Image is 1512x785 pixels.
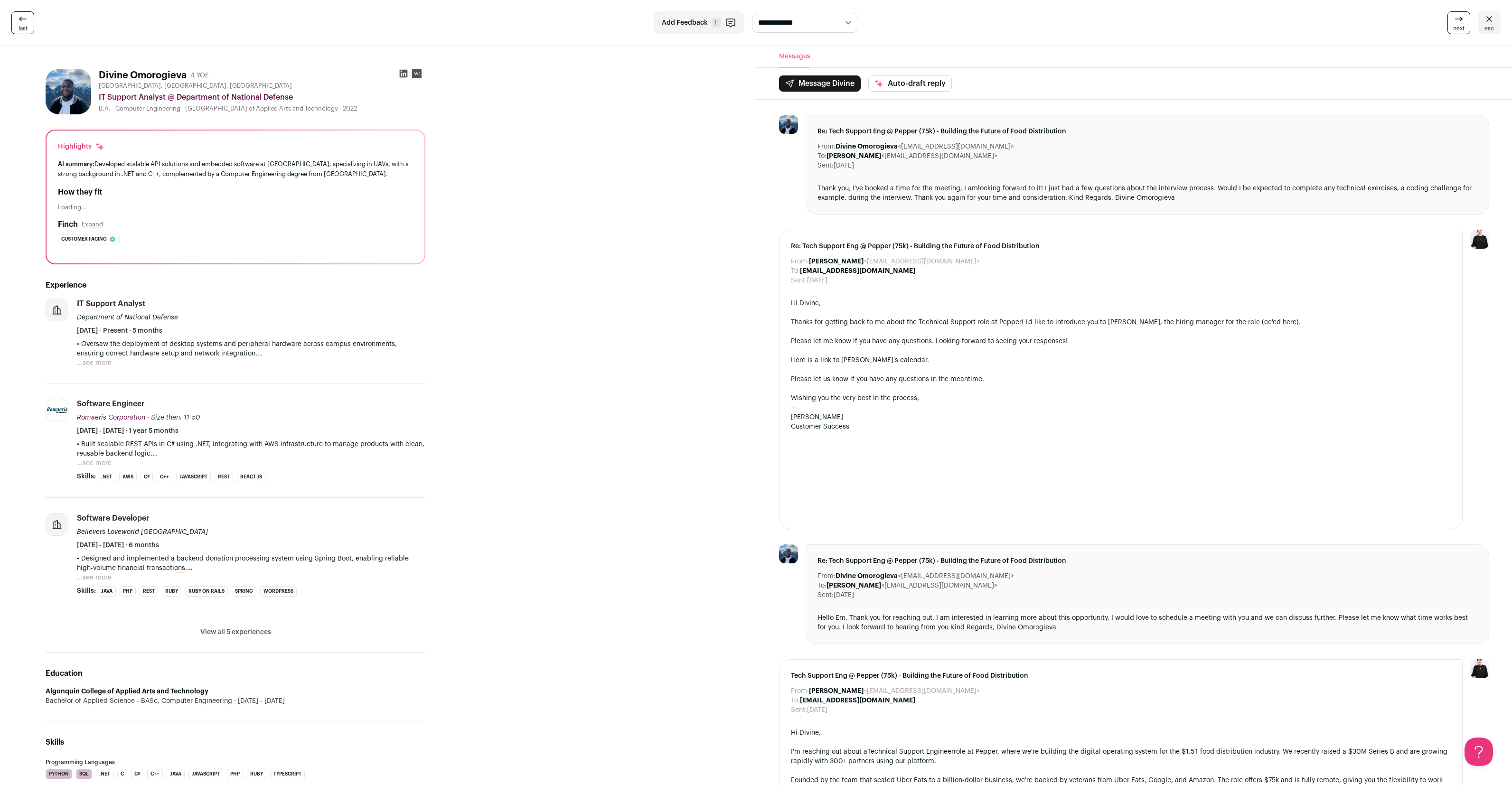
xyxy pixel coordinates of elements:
[779,544,798,563] img: d462e36b89d741590a7b2b086fac2dfa7592e005d47afd674853fa82ff350ca9.jpg
[1465,738,1493,766] iframe: Help Scout Beacon - Open
[791,257,809,266] dt: From:
[77,339,425,358] p: • Oversaw the deployment of desktop systems and peripheral hardware across campus environments, e...
[77,529,208,535] span: Believers Loveworld [GEOGRAPHIC_DATA]
[11,11,34,34] a: last
[120,586,136,597] li: PHP
[779,115,798,134] img: d462e36b89d741590a7b2b086fac2dfa7592e005d47afd674853fa82ff350ca9.jpg
[237,472,265,482] li: React.js
[77,314,178,321] span: Department of National Defense
[58,142,105,151] div: Highlights
[791,374,1451,384] div: Please let us know if you have any questions in the meantime.
[826,582,881,589] b: [PERSON_NAME]
[190,71,209,80] div: 4 YOE
[817,590,834,600] dt: Sent:
[779,46,810,67] button: Messages
[176,572,186,583] mark: API
[77,299,145,309] div: IT Support Analyst
[46,280,425,291] h2: Experience
[77,554,425,573] p: • Designed and implemented a backend donation processing system using Spring Boot, enabling relia...
[791,728,1451,738] div: Hi Divine,
[817,151,826,161] dt: To:
[46,737,425,748] h2: Skills
[1484,25,1494,32] span: esc
[800,268,915,274] b: [EMAIL_ADDRESS][DOMAIN_NAME]
[46,759,425,765] h3: Programming Languages
[162,586,181,597] li: Ruby
[868,75,952,92] button: Auto-draft reply
[99,82,292,90] span: [GEOGRAPHIC_DATA], [GEOGRAPHIC_DATA], [GEOGRAPHIC_DATA]
[147,769,163,779] li: C++
[46,69,91,114] img: d462e36b89d741590a7b2b086fac2dfa7592e005d47afd674853fa82ff350ca9.jpg
[791,299,1451,308] div: Hi Divine,
[1478,11,1501,34] a: esc
[46,668,425,679] h2: Education
[77,414,145,421] span: Romaeris Corporation
[807,276,827,285] dd: [DATE]
[809,688,864,694] b: [PERSON_NAME]
[791,242,1451,251] span: Re: Tech Support Eng @ Pepper (75k) - Building the Future of Food Distribution
[817,127,1478,136] span: Re: Tech Support Eng @ Pepper (75k) - Building the Future of Food Distribution
[817,161,834,170] dt: Sent:
[188,769,223,779] li: JavaScript
[82,221,103,228] button: Expand
[809,686,980,696] dd: <[EMAIL_ADDRESS][DOMAIN_NAME]>
[77,439,425,458] p: • Built scalable REST APIs in C# using .NET, integrating with AWS infrastructure to manage produc...
[140,586,158,597] li: REST
[77,513,150,523] div: Software Developer
[817,571,836,581] dt: From:
[260,586,297,597] li: WordPress
[77,326,162,336] span: [DATE] - Present · 5 months
[836,142,1014,151] dd: <[EMAIL_ADDRESS][DOMAIN_NAME]>
[807,705,827,715] dd: [DATE]
[77,458,112,468] button: ...see more
[232,586,256,597] li: Spring
[99,105,425,112] div: B.A. - Computer Engineering - [GEOGRAPHIC_DATA] of Applied Arts and Technology - 2022
[76,769,92,779] li: SQL
[215,472,233,482] li: REST
[662,18,708,28] span: Add Feedback
[712,18,721,28] span: F
[117,769,127,779] li: C
[157,472,172,482] li: C++
[791,266,800,276] dt: To:
[817,142,836,151] dt: From:
[46,688,208,695] strong: Algonquin College of Applied Arts and Technology
[141,472,153,482] li: C#
[791,403,1451,412] div: —
[232,696,285,706] span: [DATE] - [DATE]
[809,257,980,266] dd: <[EMAIL_ADDRESS][DOMAIN_NAME]>
[227,769,243,779] li: PHP
[77,573,112,582] button: ...see more
[119,472,137,482] li: AWS
[791,705,807,715] dt: Sent:
[791,338,1068,345] span: Please let me know if you have any questions. Looking forward to seeing your responses!
[836,571,1014,581] dd: <[EMAIL_ADDRESS][DOMAIN_NAME]>
[98,472,115,482] li: .NET
[99,92,425,103] div: IT Support Analyst @ Department of National Defense
[77,358,112,368] button: ...see more
[46,299,68,321] img: company-logo-placeholder-414d4e2ec0e2ddebbe968bf319fdfe5acfe0c9b87f798d344e800bc9a89632a0.png
[99,69,187,82] h1: Divine Omorogieva
[791,412,1451,422] div: [PERSON_NAME]
[58,187,413,198] h2: How they fit
[185,586,228,597] li: Ruby on Rails
[834,590,854,600] dd: [DATE]
[98,586,116,597] li: Java
[1470,230,1489,249] img: 9240684-medium_jpg
[19,25,28,32] span: last
[58,219,78,230] h2: Finch
[791,276,807,285] dt: Sent:
[791,671,1451,681] span: Tech Support Eng @ Pepper (75k) - Building the Future of Food Distribution
[77,541,159,550] span: [DATE] - [DATE] · 6 months
[826,151,997,161] dd: <[EMAIL_ADDRESS][DOMAIN_NAME]>
[77,399,145,409] div: Software Engineer
[77,586,96,596] span: Skills:
[46,696,425,706] div: Bachelor of Applied Science - BASc, Computer Engineering
[791,696,800,705] dt: To:
[791,747,1451,766] div: I'm reaching out about a role at Pepper, where we're building the digital operating system for th...
[46,514,68,535] img: company-logo-placeholder-414d4e2ec0e2ddebbe968bf319fdfe5acfe0c9b87f798d344e800bc9a89632a0.png
[817,613,1478,632] div: Hello Em, Thank you for reaching out. I am interested in learning more about this opportunity, I ...
[817,184,1478,203] div: Thank you, I've booked a time for the meeting, I amlooking forward to it! I just had a few questi...
[46,406,68,414] img: f66747bb2ab0294d2f8f599898b8f409a53b294434d0e0f0d43e2f16bc30674a.jpg
[200,627,271,637] button: View all 5 experiences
